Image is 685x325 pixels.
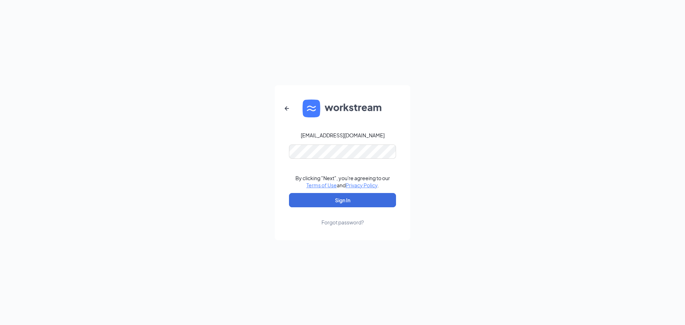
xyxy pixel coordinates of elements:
[303,100,382,117] img: WS logo and Workstream text
[295,174,390,189] div: By clicking "Next", you're agreeing to our and .
[346,182,377,188] a: Privacy Policy
[289,193,396,207] button: Sign In
[321,207,364,226] a: Forgot password?
[321,219,364,226] div: Forgot password?
[278,100,295,117] button: ArrowLeftNew
[283,104,291,113] svg: ArrowLeftNew
[306,182,337,188] a: Terms of Use
[301,132,385,139] div: [EMAIL_ADDRESS][DOMAIN_NAME]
